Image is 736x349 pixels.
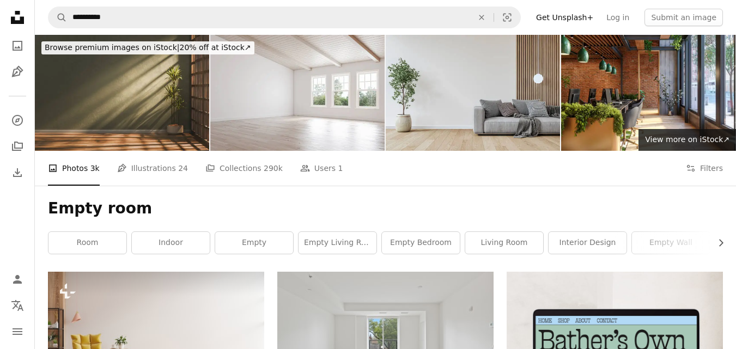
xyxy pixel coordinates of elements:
a: Modern minimalist interior with an yellow armchair on empty white color wall background.3d rendering [48,327,264,337]
h1: Empty room [48,199,723,218]
a: Browse premium images on iStock|20% off at iStock↗ [35,35,261,61]
a: View more on iStock↗ [638,129,736,151]
button: Language [7,295,28,316]
img: Sustainable Green Co-working Office Space [561,35,735,151]
button: scroll list to the right [711,232,723,254]
img: Modern interior: a living room with a gray sofa, white and hardwood paneled wall background and d... [386,35,560,151]
img: Empty living room interior [35,35,209,151]
a: Download History [7,162,28,183]
button: Visual search [494,7,520,28]
span: 290k [264,162,283,174]
a: Log in / Sign up [7,268,28,290]
button: Filters [686,151,723,186]
a: interior design [549,232,626,254]
button: Submit an image [644,9,723,26]
a: room [48,232,126,254]
span: 24 [178,162,188,174]
a: empty [215,232,293,254]
a: empty wall [632,232,710,254]
a: Photos [7,35,28,57]
a: white wooden framed glass door [277,339,494,348]
a: Illustrations 24 [117,151,188,186]
a: living room [465,232,543,254]
button: Clear [470,7,494,28]
a: empty bedroom [382,232,460,254]
a: Collections 290k [205,151,283,186]
a: empty living room [299,232,376,254]
button: Menu [7,321,28,342]
form: Find visuals sitewide [48,7,521,28]
a: Illustrations [7,61,28,83]
a: Explore [7,109,28,131]
button: Search Unsplash [48,7,67,28]
span: 1 [338,162,343,174]
a: Users 1 [300,151,343,186]
a: indoor [132,232,210,254]
img: Large luxury modern bright interiors Living room mockup illustration 3D rendering image [210,35,385,151]
span: 20% off at iStock ↗ [45,43,251,52]
span: Browse premium images on iStock | [45,43,179,52]
span: View more on iStock ↗ [645,135,729,144]
a: Get Unsplash+ [530,9,600,26]
a: Log in [600,9,636,26]
a: Collections [7,136,28,157]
